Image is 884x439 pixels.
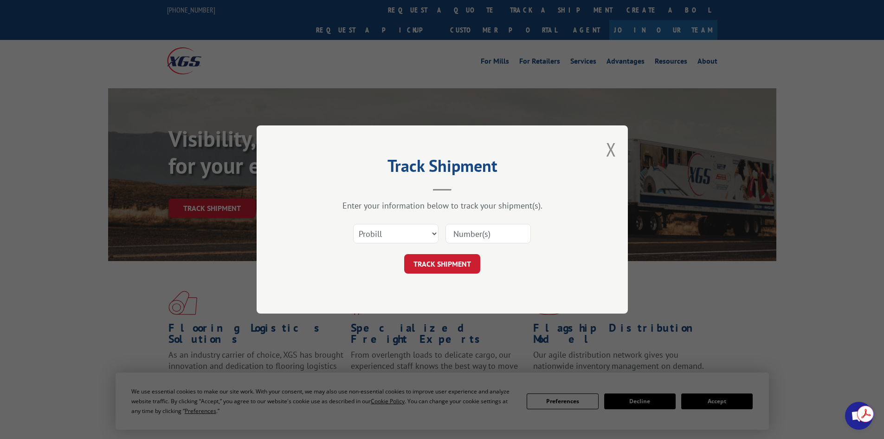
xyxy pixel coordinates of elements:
h2: Track Shipment [303,159,581,177]
div: Open chat [845,402,873,430]
button: Close modal [606,137,616,162]
button: TRACK SHIPMENT [404,254,480,274]
input: Number(s) [445,224,531,243]
div: Enter your information below to track your shipment(s). [303,200,581,211]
